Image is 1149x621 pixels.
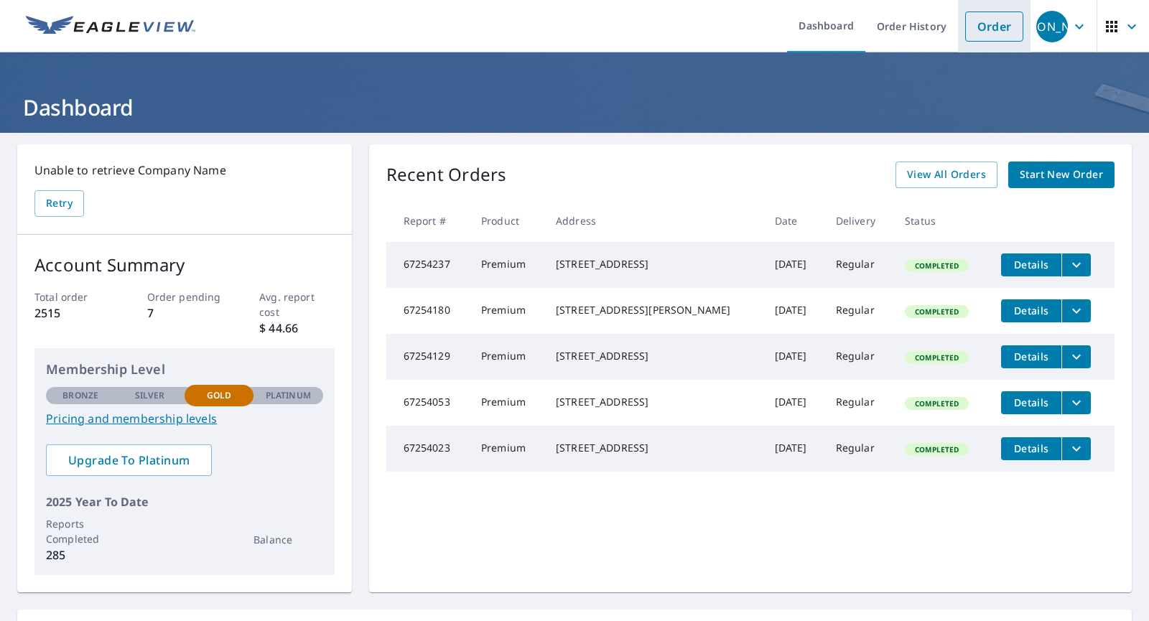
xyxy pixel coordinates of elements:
[1061,391,1091,414] button: filesDropdownBtn-67254053
[1061,345,1091,368] button: filesDropdownBtn-67254129
[556,441,752,455] div: [STREET_ADDRESS]
[34,252,335,278] p: Account Summary
[470,426,544,472] td: Premium
[386,162,507,188] p: Recent Orders
[1010,396,1053,409] span: Details
[763,334,824,380] td: [DATE]
[34,289,109,304] p: Total order
[1010,258,1053,271] span: Details
[135,389,165,402] p: Silver
[824,288,893,334] td: Regular
[34,304,109,322] p: 2515
[906,307,967,317] span: Completed
[386,242,470,288] td: 67254237
[556,257,752,271] div: [STREET_ADDRESS]
[1001,299,1061,322] button: detailsBtn-67254180
[26,16,195,37] img: EV Logo
[556,349,752,363] div: [STREET_ADDRESS]
[259,289,334,319] p: Avg. report cost
[1008,162,1115,188] a: Start New Order
[544,200,763,242] th: Address
[824,380,893,426] td: Regular
[1010,304,1053,317] span: Details
[34,162,335,179] p: Unable to retrieve Company Name
[906,261,967,271] span: Completed
[556,303,752,317] div: [STREET_ADDRESS][PERSON_NAME]
[253,532,322,547] p: Balance
[824,200,893,242] th: Delivery
[824,334,893,380] td: Regular
[46,410,323,427] a: Pricing and membership levels
[147,289,222,304] p: Order pending
[46,546,115,564] p: 285
[259,319,334,337] p: $ 44.66
[556,395,752,409] div: [STREET_ADDRESS]
[1001,437,1061,460] button: detailsBtn-67254023
[1001,345,1061,368] button: detailsBtn-67254129
[46,516,115,546] p: Reports Completed
[386,426,470,472] td: 67254023
[763,426,824,472] td: [DATE]
[1061,299,1091,322] button: filesDropdownBtn-67254180
[46,360,323,379] p: Membership Level
[46,444,212,476] a: Upgrade To Platinum
[1010,350,1053,363] span: Details
[1061,253,1091,276] button: filesDropdownBtn-67254237
[62,389,98,402] p: Bronze
[470,380,544,426] td: Premium
[1020,166,1103,184] span: Start New Order
[1001,253,1061,276] button: detailsBtn-67254237
[893,200,990,242] th: Status
[386,200,470,242] th: Report #
[17,93,1132,122] h1: Dashboard
[763,200,824,242] th: Date
[470,200,544,242] th: Product
[34,190,84,217] button: Retry
[824,242,893,288] td: Regular
[906,352,967,363] span: Completed
[147,304,222,322] p: 7
[1036,11,1068,42] div: [PERSON_NAME]
[824,426,893,472] td: Regular
[470,334,544,380] td: Premium
[896,162,997,188] a: View All Orders
[386,334,470,380] td: 67254129
[907,166,986,184] span: View All Orders
[46,493,323,510] p: 2025 Year To Date
[46,195,73,213] span: Retry
[763,288,824,334] td: [DATE]
[965,11,1023,42] a: Order
[906,398,967,408] span: Completed
[207,389,231,402] p: Gold
[906,444,967,454] span: Completed
[266,389,311,402] p: Platinum
[470,242,544,288] td: Premium
[1010,442,1053,455] span: Details
[57,452,200,468] span: Upgrade To Platinum
[386,380,470,426] td: 67254053
[1001,391,1061,414] button: detailsBtn-67254053
[1061,437,1091,460] button: filesDropdownBtn-67254023
[763,380,824,426] td: [DATE]
[386,288,470,334] td: 67254180
[763,242,824,288] td: [DATE]
[470,288,544,334] td: Premium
